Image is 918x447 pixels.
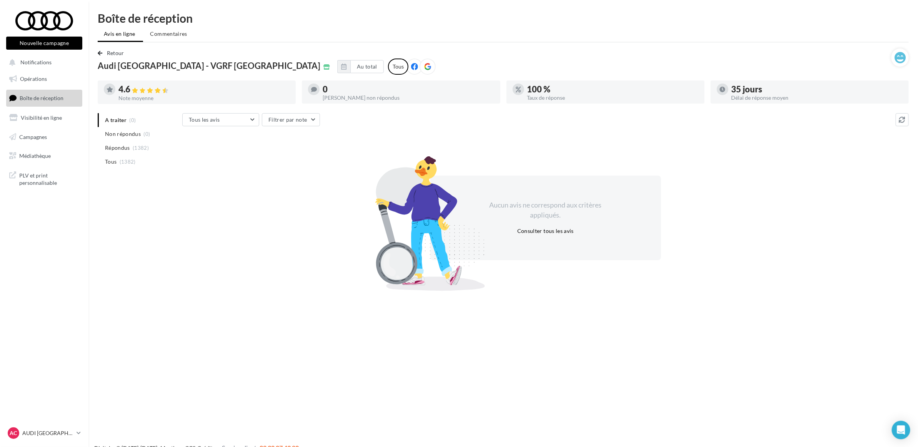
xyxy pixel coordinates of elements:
span: (1382) [133,145,149,151]
span: AC [10,429,17,437]
div: [PERSON_NAME] non répondus [323,95,494,100]
span: (1382) [120,159,136,165]
span: Retour [107,50,124,56]
div: Tous [388,59,408,75]
a: Visibilité en ligne [5,110,84,126]
a: Boîte de réception [5,90,84,106]
div: 0 [323,85,494,94]
div: 35 jours [731,85,903,94]
div: Note moyenne [118,95,290,101]
span: PLV et print personnalisable [19,170,79,187]
span: Audi [GEOGRAPHIC_DATA] - VGRF [GEOGRAPHIC_DATA] [98,62,320,70]
a: Médiathèque [5,148,84,164]
button: Nouvelle campagne [6,37,82,50]
span: Boîte de réception [20,95,63,101]
span: Visibilité en ligne [21,114,62,121]
div: 100 % [527,85,698,94]
button: Filtrer par note [262,113,320,126]
div: 4.6 [118,85,290,94]
div: Délai de réponse moyen [731,95,903,100]
button: Au total [337,60,384,73]
span: Médiathèque [19,152,51,159]
div: Boîte de réception [98,12,909,24]
span: Notifications [20,59,52,66]
button: Tous les avis [182,113,259,126]
a: Opérations [5,71,84,87]
span: Répondus [105,144,130,152]
span: Campagnes [19,133,47,140]
div: Taux de réponse [527,95,698,100]
span: Tous [105,158,117,166]
button: Au total [350,60,384,73]
p: AUDI [GEOGRAPHIC_DATA] [22,429,73,437]
button: Retour [98,49,127,58]
span: Opérations [20,75,47,82]
span: Non répondus [105,130,141,138]
a: Campagnes [5,129,84,145]
a: AC AUDI [GEOGRAPHIC_DATA] [6,426,82,440]
span: (0) [144,131,150,137]
span: Commentaires [150,30,187,38]
div: Aucun avis ne correspond aux critères appliqués. [480,200,612,220]
a: PLV et print personnalisable [5,167,84,190]
button: Consulter tous les avis [514,226,577,236]
div: Open Intercom Messenger [892,421,910,439]
span: Tous les avis [189,116,220,123]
